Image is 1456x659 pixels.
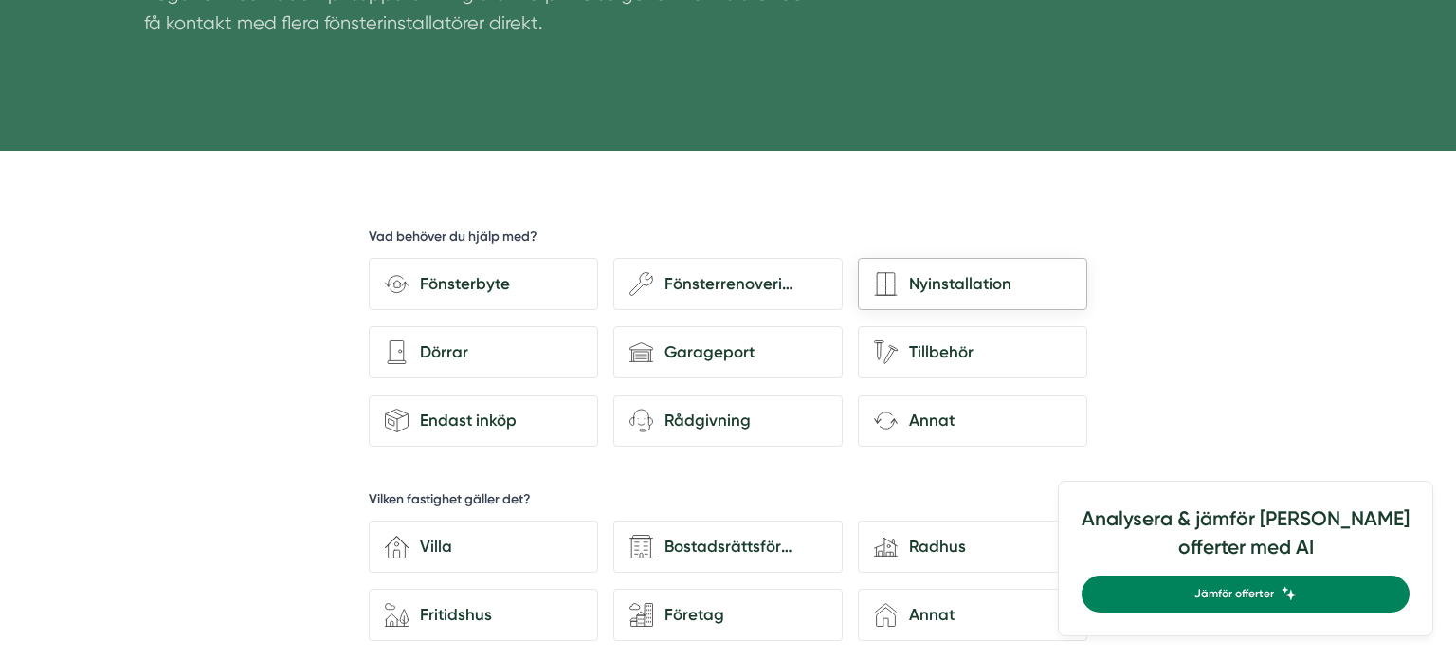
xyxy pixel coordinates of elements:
h4: Analysera & jämför [PERSON_NAME] offerter med AI [1082,504,1410,576]
h5: Vad behöver du hjälp med? [369,228,537,251]
h5: Vilken fastighet gäller det? [369,490,531,514]
a: Jämför offerter [1082,576,1410,613]
span: Jämför offerter [1194,585,1274,603]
